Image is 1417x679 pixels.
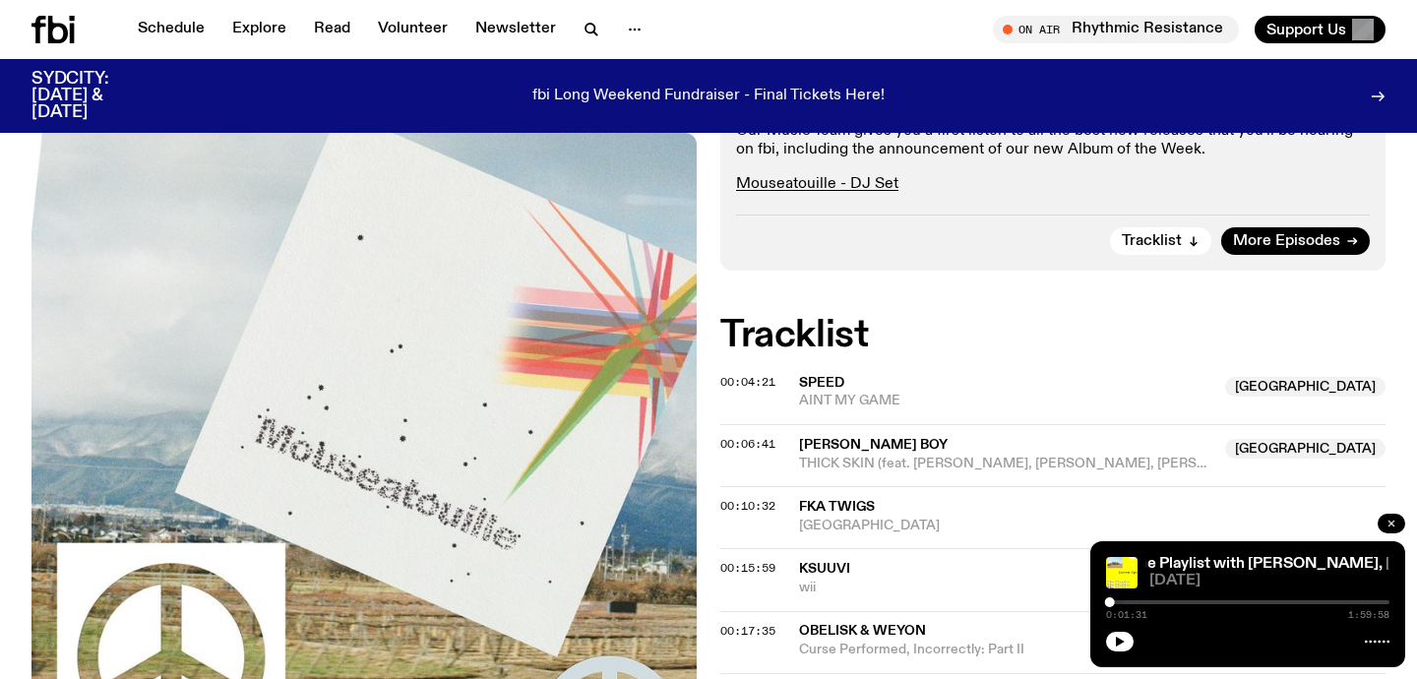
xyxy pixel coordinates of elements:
p: fbi Long Weekend Fundraiser - Final Tickets Here! [532,88,885,105]
h2: Tracklist [720,318,1386,353]
button: 00:15:59 [720,563,775,574]
button: Tracklist [1110,227,1211,255]
a: Mouseatouille - DJ Set [736,176,898,192]
span: 00:15:59 [720,560,775,576]
a: Explore [220,16,298,43]
span: 00:06:41 [720,436,775,452]
span: 1:59:58 [1348,610,1389,620]
span: THICK SKIN (feat. [PERSON_NAME], [PERSON_NAME], [PERSON_NAME]'[PERSON_NAME] & [PERSON_NAME]) [799,455,1213,473]
span: [GEOGRAPHIC_DATA] [1225,439,1386,459]
span: 00:04:21 [720,374,775,390]
button: On AirRhythmic Resistance [993,16,1239,43]
span: SPEED [799,376,844,390]
button: 00:17:35 [720,626,775,637]
a: Schedule [126,16,216,43]
span: FKA twigs [799,500,875,514]
span: More Episodes [1233,234,1340,249]
span: [GEOGRAPHIC_DATA] [799,517,1386,535]
button: 00:04:21 [720,377,775,388]
span: AINT MY GAME [799,392,1213,410]
a: Volunteer [366,16,460,43]
span: Obelisk & Weyon [799,624,926,638]
span: Curse Performed, Incorrectly: Part II [799,641,1213,659]
span: Support Us [1266,21,1346,38]
span: 00:10:32 [720,498,775,514]
a: Read [302,16,362,43]
span: [GEOGRAPHIC_DATA] [1225,377,1386,397]
h3: SYDCITY: [DATE] & [DATE] [31,71,157,121]
span: 0:01:31 [1106,610,1147,620]
button: Support Us [1255,16,1386,43]
a: More Episodes [1221,227,1370,255]
span: Tracklist [1122,234,1182,249]
p: Our Music Team gives you a first listen to all the best new releases that you'll be hearing on fb... [736,122,1370,159]
button: 00:06:41 [720,439,775,450]
span: [DATE] [1149,574,1389,588]
span: wii [799,579,1386,597]
span: ksuuvi [799,562,850,576]
a: Newsletter [463,16,568,43]
span: 00:17:35 [720,623,775,639]
button: 00:10:32 [720,501,775,512]
span: [PERSON_NAME] Boy [799,438,948,452]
